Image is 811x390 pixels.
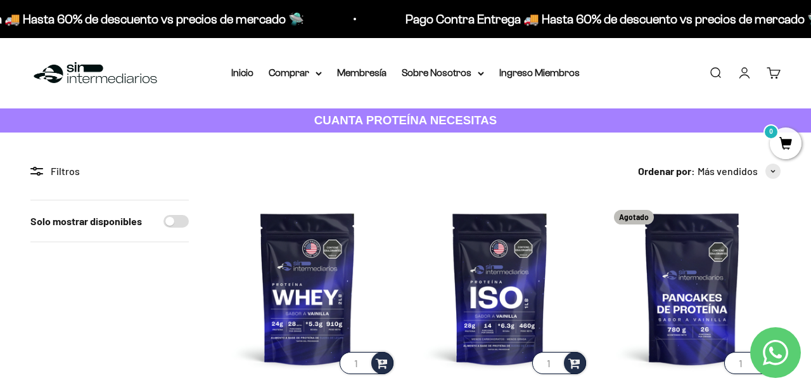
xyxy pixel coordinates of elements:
[698,163,758,179] span: Más vendidos
[30,213,142,230] label: Solo mostrar disponibles
[698,163,781,179] button: Más vendidos
[402,65,484,81] summary: Sobre Nosotros
[763,124,779,140] mark: 0
[337,67,386,78] a: Membresía
[30,163,189,179] div: Filtros
[269,65,322,81] summary: Comprar
[770,138,801,152] a: 0
[231,67,253,78] a: Inicio
[638,163,695,179] span: Ordenar por:
[499,67,580,78] a: Ingreso Miembros
[314,114,497,127] strong: CUANTA PROTEÍNA NECESITAS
